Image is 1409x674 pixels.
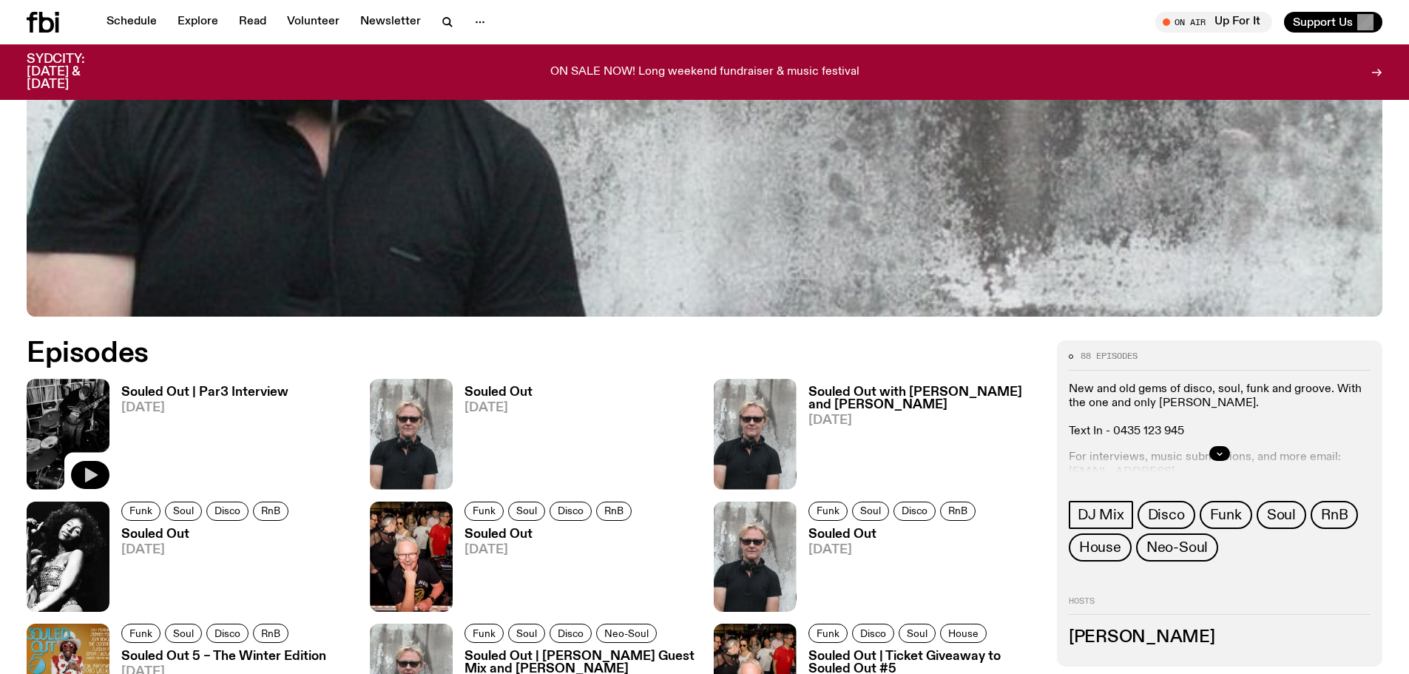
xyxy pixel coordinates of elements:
h3: Souled Out [464,528,636,541]
a: Souled Out[DATE] [109,528,293,612]
a: Disco [852,624,894,643]
span: RnB [261,505,280,516]
span: [DATE] [808,544,980,556]
a: RnB [1311,501,1358,529]
span: Funk [1210,507,1242,523]
span: [DATE] [121,544,293,556]
a: Disco [550,502,592,521]
a: Read [230,12,275,33]
img: Stephen looks directly at the camera, wearing a black tee, black sunglasses and headphones around... [714,379,797,489]
h3: SYDCITY: [DATE] & [DATE] [27,53,121,91]
span: Funk [473,627,496,638]
a: Soul [852,502,889,521]
a: Soul [1257,501,1306,529]
a: Soul [899,624,936,643]
span: 88 episodes [1081,352,1138,360]
span: RnB [261,627,280,638]
a: Funk [1200,501,1252,529]
p: ON SALE NOW! Long weekend fundraiser & music festival [550,66,859,79]
span: [DATE] [121,402,288,414]
span: House [1079,539,1121,556]
a: Neo-Soul [1136,533,1218,562]
span: Support Us [1293,16,1353,29]
a: Disco [1138,501,1195,529]
a: DJ Mix [1069,501,1133,529]
span: Funk [817,505,839,516]
h3: Souled Out 5 – The Winter Edition [121,650,326,663]
a: Funk [464,502,504,521]
span: [DATE] [464,402,533,414]
a: Soul [508,624,545,643]
span: Soul [860,505,881,516]
a: Disco [550,624,592,643]
button: On AirUp For It [1155,12,1272,33]
span: Disco [860,627,886,638]
span: Funk [817,627,839,638]
a: RnB [596,502,632,521]
span: [DATE] [464,544,636,556]
a: Soul [165,624,202,643]
h2: Hosts [1069,597,1371,615]
a: Disco [206,624,249,643]
h2: Episodes [27,340,925,367]
h3: Souled Out [808,528,980,541]
span: Neo-Soul [604,627,649,638]
span: Soul [173,627,194,638]
h3: Souled Out [464,386,533,399]
a: Funk [121,502,161,521]
span: Disco [214,627,240,638]
span: House [948,627,979,638]
span: Soul [1267,507,1296,523]
span: RnB [1321,507,1348,523]
span: RnB [604,505,624,516]
span: Soul [173,505,194,516]
a: Newsletter [351,12,430,33]
span: Disco [902,505,927,516]
span: Disco [214,505,240,516]
h3: Souled Out [121,528,293,541]
a: Souled Out[DATE] [453,386,533,489]
a: Souled Out | Par3 Interview[DATE] [109,386,288,489]
a: Disco [206,502,249,521]
p: New and old gems of disco, soul, funk and groove. With the one and only [PERSON_NAME]. Text In - ... [1069,383,1371,439]
a: Schedule [98,12,166,33]
a: Soul [165,502,202,521]
a: Funk [464,624,504,643]
a: RnB [253,502,288,521]
a: Funk [808,624,848,643]
span: Neo-Soul [1146,539,1208,556]
span: [DATE] [808,414,1039,427]
span: Funk [129,505,152,516]
span: RnB [948,505,967,516]
a: Souled Out[DATE] [453,528,636,612]
span: Funk [129,627,152,638]
a: Souled Out with [PERSON_NAME] and [PERSON_NAME][DATE] [797,386,1039,489]
span: Soul [516,505,537,516]
a: Neo-Soul [596,624,657,643]
h3: Souled Out | Par3 Interview [121,386,288,399]
a: Explore [169,12,227,33]
a: Funk [121,624,161,643]
a: House [1069,533,1132,562]
span: Disco [1148,507,1185,523]
h3: [PERSON_NAME] [1069,630,1371,646]
span: DJ Mix [1078,507,1124,523]
span: Soul [907,627,927,638]
a: Souled Out[DATE] [797,528,980,612]
img: Stephen looks directly at the camera, wearing a black tee, black sunglasses and headphones around... [714,502,797,612]
span: Disco [558,627,584,638]
a: Soul [508,502,545,521]
span: Soul [516,627,537,638]
a: Disco [893,502,936,521]
a: Funk [808,502,848,521]
a: RnB [940,502,976,521]
button: Support Us [1284,12,1382,33]
h3: Souled Out with [PERSON_NAME] and [PERSON_NAME] [808,386,1039,411]
a: House [940,624,987,643]
span: Funk [473,505,496,516]
img: Stephen looks directly at the camera, wearing a black tee, black sunglasses and headphones around... [370,379,453,489]
span: Disco [558,505,584,516]
a: RnB [253,624,288,643]
a: Volunteer [278,12,348,33]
